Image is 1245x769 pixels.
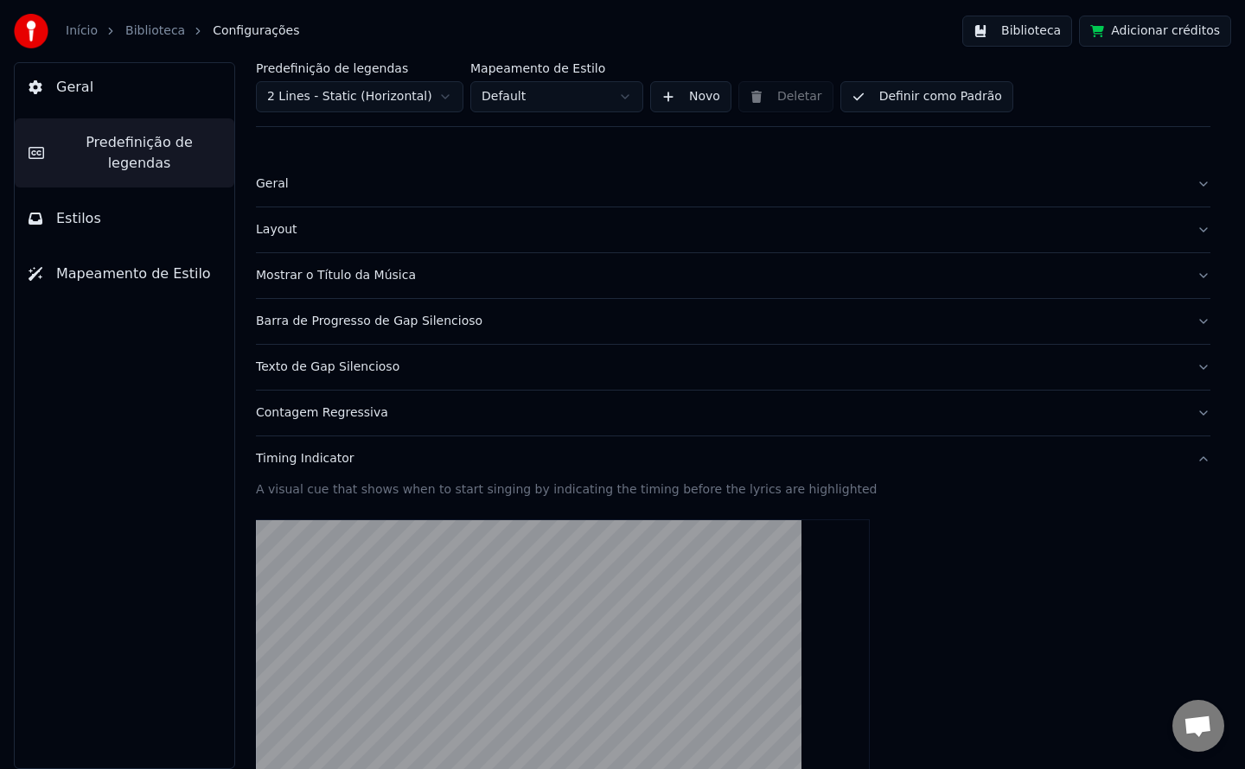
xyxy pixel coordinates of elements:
button: Definir como Padrão [840,81,1013,112]
nav: breadcrumb [66,22,299,40]
div: A visual cue that shows when to start singing by indicating the timing before the lyrics are high... [256,481,1210,499]
a: Biblioteca [125,22,185,40]
div: Texto de Gap Silencioso [256,359,1183,376]
div: Mostrar o Título da Música [256,267,1183,284]
span: Mapeamento de Estilo [56,264,211,284]
span: Geral [56,77,93,98]
button: Biblioteca [962,16,1072,47]
div: Barra de Progresso de Gap Silencioso [256,313,1183,330]
button: Barra de Progresso de Gap Silencioso [256,299,1210,344]
button: Texto de Gap Silencioso [256,345,1210,390]
span: Predefinição de legendas [58,132,220,174]
div: Open chat [1172,700,1224,752]
button: Geral [15,63,234,111]
button: Contagem Regressiva [256,391,1210,435]
span: Estilos [56,208,101,229]
div: Layout [256,221,1183,238]
button: Novo [650,81,731,112]
a: Início [66,22,98,40]
span: Configurações [213,22,299,40]
div: Timing Indicator [256,450,1183,467]
label: Mapeamento de Estilo [470,62,643,74]
button: Predefinição de legendas [15,118,234,187]
img: youka [14,14,48,48]
button: Adicionar créditos [1079,16,1231,47]
div: Geral [256,175,1183,193]
button: Layout [256,207,1210,252]
button: Mostrar o Título da Música [256,253,1210,298]
button: Geral [256,162,1210,207]
label: Predefinição de legendas [256,62,463,74]
div: Contagem Regressiva [256,404,1183,422]
button: Mapeamento de Estilo [15,250,234,298]
button: Estilos [15,194,234,243]
button: Timing Indicator [256,436,1210,481]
